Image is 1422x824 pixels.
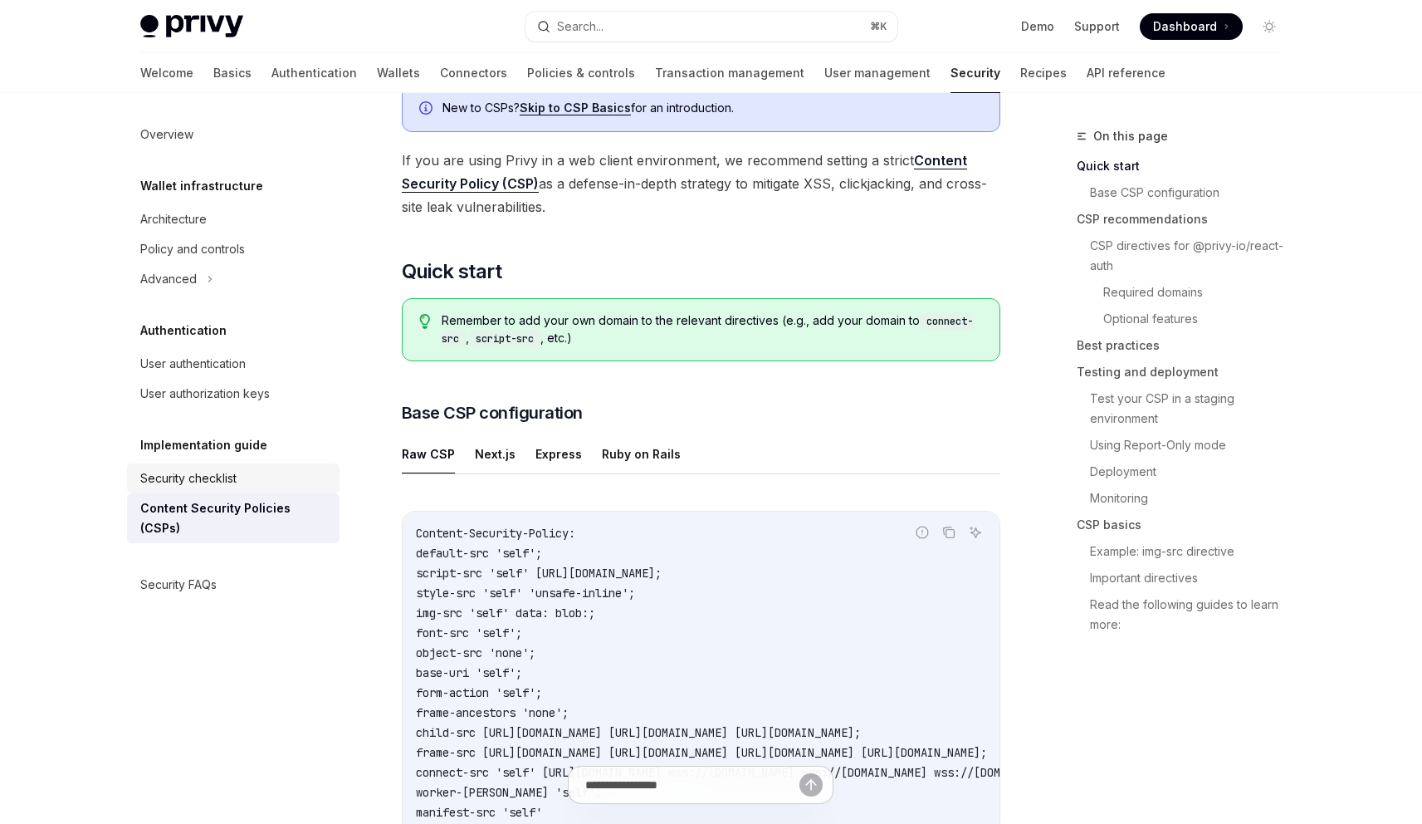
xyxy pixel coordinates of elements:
[1256,13,1283,40] button: Toggle dark mode
[527,53,635,93] a: Policies & controls
[1140,13,1243,40] a: Dashboard
[1077,332,1296,359] a: Best practices
[416,665,522,680] span: base-uri 'self';
[655,53,804,93] a: Transaction management
[1077,153,1296,179] a: Quick start
[416,546,542,561] span: default-src 'self';
[377,53,420,93] a: Wallets
[1077,432,1296,459] a: Using Report-Only mode
[1077,591,1296,638] a: Read the following guides to learn more:
[140,384,270,404] div: User authorization keys
[140,354,246,374] div: User authentication
[1077,459,1296,485] a: Deployment
[416,725,861,740] span: child-src [URL][DOMAIN_NAME] [URL][DOMAIN_NAME] [URL][DOMAIN_NAME];
[1077,279,1296,306] a: Required domains
[416,526,575,541] span: Content-Security-Policy:
[799,773,823,797] button: Send message
[213,53,252,93] a: Basics
[416,705,569,720] span: frame-ancestors 'none';
[140,321,227,341] h5: Authentication
[1077,359,1296,385] a: Testing and deployment
[140,435,267,455] h5: Implementation guide
[127,379,340,409] a: User authorization keys
[442,100,983,118] div: New to CSPs? for an introduction.
[602,434,681,473] button: Ruby on Rails
[938,522,960,543] button: Copy the contents from the code block
[911,522,933,543] button: Report incorrect code
[1077,485,1296,512] a: Monitoring
[402,258,501,285] span: Quick start
[416,606,595,620] span: img-src 'self' data: blob:;
[402,434,455,473] button: Raw CSP
[140,125,193,145] div: Overview
[416,745,987,760] span: frame-src [URL][DOMAIN_NAME] [URL][DOMAIN_NAME] [URL][DOMAIN_NAME] [URL][DOMAIN_NAME];
[469,331,540,347] code: script-src
[416,586,635,601] span: style-src 'self' 'unsafe-inline';
[1077,179,1296,206] a: Base CSP configuration
[1153,18,1217,35] span: Dashboard
[824,53,931,93] a: User management
[1093,126,1168,146] span: On this page
[1077,385,1296,432] a: Test your CSP in a staging environment
[127,120,340,150] a: Overview
[1020,53,1067,93] a: Recipes
[419,314,431,329] svg: Tip
[402,401,583,424] span: Base CSP configuration
[140,498,330,538] div: Content Security Policies (CSPs)
[140,575,217,595] div: Security FAQs
[1077,306,1296,332] a: Optional features
[1087,53,1165,93] a: API reference
[140,239,245,259] div: Policy and controls
[1077,233,1296,279] a: CSP directives for @privy-io/react-auth
[950,53,1000,93] a: Security
[442,313,973,347] code: connect-src
[1077,206,1296,233] a: CSP recommendations
[127,349,340,379] a: User authentication
[419,101,436,118] svg: Info
[416,645,535,660] span: object-src 'none';
[140,269,197,289] div: Advanced
[140,176,263,196] h5: Wallet infrastructure
[416,566,662,581] span: script-src 'self' [URL][DOMAIN_NAME];
[271,53,357,93] a: Authentication
[1077,512,1296,538] a: CSP basics
[127,463,340,493] a: Security checklist
[525,12,897,42] button: Search...⌘K
[440,53,507,93] a: Connectors
[140,468,237,488] div: Security checklist
[557,17,603,37] div: Search...
[127,493,340,543] a: Content Security Policies (CSPs)
[127,264,340,294] button: Advanced
[965,522,986,543] button: Ask AI
[1021,18,1054,35] a: Demo
[535,434,582,473] button: Express
[140,15,243,38] img: light logo
[416,685,542,700] span: form-action 'self';
[1077,565,1296,591] a: Important directives
[475,434,516,473] button: Next.js
[402,149,1000,218] span: If you are using Privy in a web client environment, we recommend setting a strict as a defense-in...
[442,312,982,347] span: Remember to add your own domain to the relevant directives (e.g., add your domain to , , etc.)
[520,101,631,115] a: Skip to CSP Basics
[127,234,340,264] a: Policy and controls
[127,204,340,234] a: Architecture
[140,209,207,229] div: Architecture
[1074,18,1120,35] a: Support
[585,767,799,803] input: Ask a question...
[416,625,522,640] span: font-src 'self';
[870,20,887,33] span: ⌘ K
[127,570,340,600] a: Security FAQs
[140,53,193,93] a: Welcome
[1077,538,1296,565] a: Example: img-src directive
